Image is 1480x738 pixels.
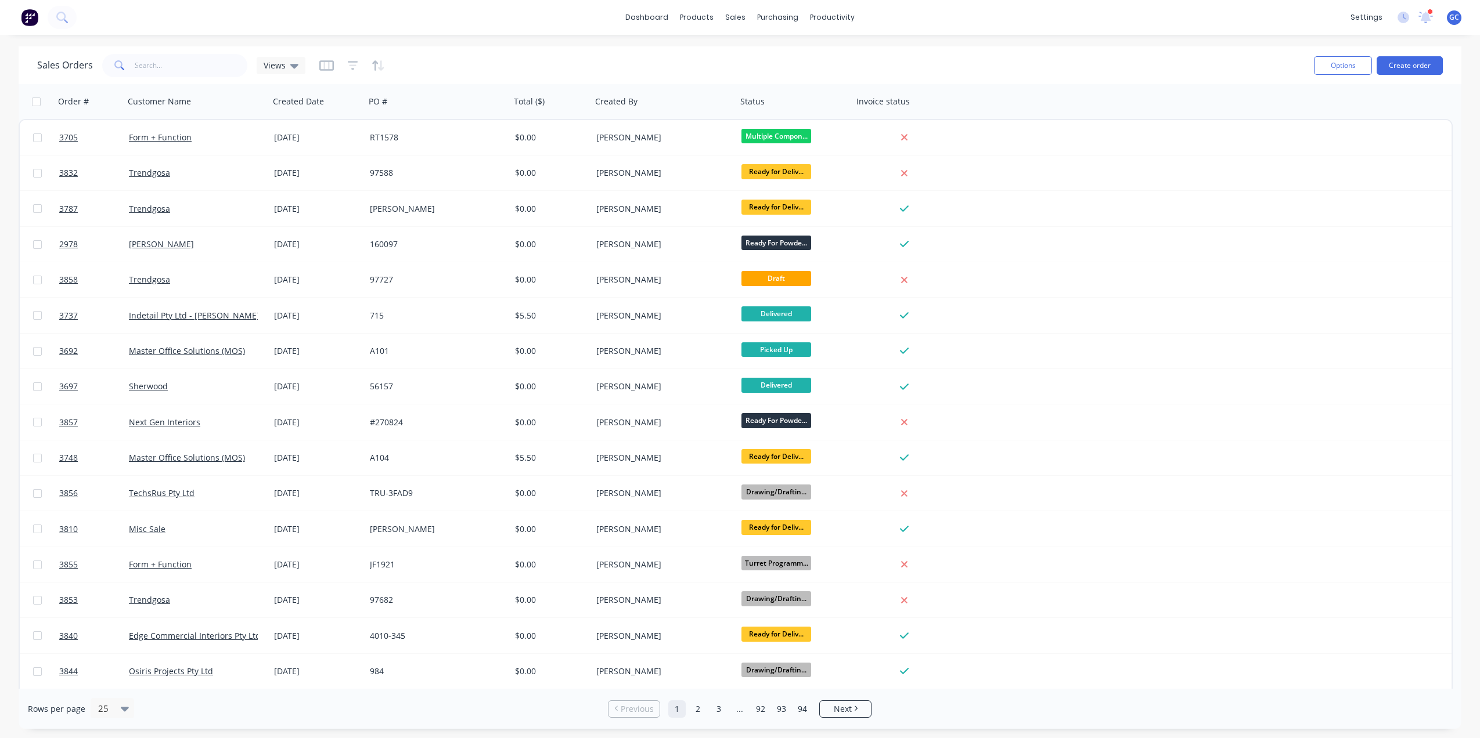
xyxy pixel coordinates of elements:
[741,129,811,143] span: Multiple Compon...
[596,559,725,570] div: [PERSON_NAME]
[59,132,78,143] span: 3705
[741,520,811,534] span: Ready for Deliv...
[794,700,811,718] a: Page 94
[515,203,584,215] div: $0.00
[59,238,78,250] span: 2978
[515,594,584,606] div: $0.00
[59,274,78,285] span: 3858
[59,227,129,262] a: 2978
[674,9,719,26] div: products
[129,274,170,285] a: Trendgosa
[274,203,361,215] div: [DATE]
[59,654,129,689] a: 3844
[370,238,499,250] div: 160097
[129,630,261,641] a: Edge Commercial Interiors Pty Ltd
[741,271,811,285] span: Draft
[370,203,499,215] div: [PERSON_NAME]
[370,381,499,392] div: 56157
[59,665,78,677] span: 3844
[603,700,876,718] ul: Pagination
[370,594,499,606] div: 97682
[129,487,195,498] a: TechsRus Pty Ltd
[129,238,194,249] a: [PERSON_NAME]
[596,665,725,677] div: [PERSON_NAME]
[59,203,78,215] span: 3787
[834,703,852,715] span: Next
[596,381,725,392] div: [PERSON_NAME]
[595,96,638,107] div: Created By
[515,167,584,179] div: $0.00
[59,417,78,428] span: 3857
[274,523,361,535] div: [DATE]
[274,417,361,428] div: [DATE]
[59,334,129,368] a: 3692
[370,487,499,499] div: TRU-3FAD9
[741,236,811,250] span: Ready For Powde...
[59,298,129,333] a: 3737
[741,413,811,428] span: Ready For Powde...
[596,345,725,357] div: [PERSON_NAME]
[274,167,361,179] div: [DATE]
[274,238,361,250] div: [DATE]
[1449,12,1459,23] span: GC
[370,523,499,535] div: [PERSON_NAME]
[37,60,93,71] h1: Sales Orders
[741,306,811,321] span: Delivered
[59,452,78,464] span: 3748
[596,594,725,606] div: [PERSON_NAME]
[741,449,811,464] span: Ready for Deliv...
[596,417,725,428] div: [PERSON_NAME]
[596,523,725,535] div: [PERSON_NAME]
[741,200,811,214] span: Ready for Deliv...
[59,512,129,547] a: 3810
[596,203,725,215] div: [PERSON_NAME]
[129,417,200,428] a: Next Gen Interiors
[515,452,584,464] div: $5.50
[21,9,38,26] img: Factory
[596,167,725,179] div: [PERSON_NAME]
[596,274,725,285] div: [PERSON_NAME]
[515,665,584,677] div: $0.00
[741,164,811,179] span: Ready for Deliv...
[741,556,811,570] span: Turret Programm...
[129,310,260,321] a: Indetail Pty Ltd - [PERSON_NAME]
[274,630,361,642] div: [DATE]
[515,238,584,250] div: $0.00
[370,559,499,570] div: JF1921
[710,700,728,718] a: Page 3
[668,700,686,718] a: Page 1 is your current page
[59,405,129,440] a: 3857
[596,452,725,464] div: [PERSON_NAME]
[274,381,361,392] div: [DATE]
[129,167,170,178] a: Trendgosa
[59,440,129,475] a: 3748
[515,310,584,321] div: $5.50
[369,96,387,107] div: PO #
[59,262,129,297] a: 3858
[689,700,707,718] a: Page 2
[274,132,361,143] div: [DATE]
[515,417,584,428] div: $0.00
[59,310,78,321] span: 3737
[274,345,361,357] div: [DATE]
[59,155,129,190] a: 3832
[28,703,85,715] span: Rows per page
[59,167,78,179] span: 3832
[370,665,499,677] div: 984
[59,547,129,582] a: 3855
[59,369,129,404] a: 3697
[856,96,910,107] div: Invoice status
[596,487,725,499] div: [PERSON_NAME]
[59,381,78,392] span: 3697
[370,452,499,464] div: A104
[740,96,765,107] div: Status
[59,345,78,357] span: 3692
[59,630,78,642] span: 3840
[274,452,361,464] div: [DATE]
[515,523,584,535] div: $0.00
[515,381,584,392] div: $0.00
[515,345,584,357] div: $0.00
[596,310,725,321] div: [PERSON_NAME]
[370,132,499,143] div: RT1578
[274,274,361,285] div: [DATE]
